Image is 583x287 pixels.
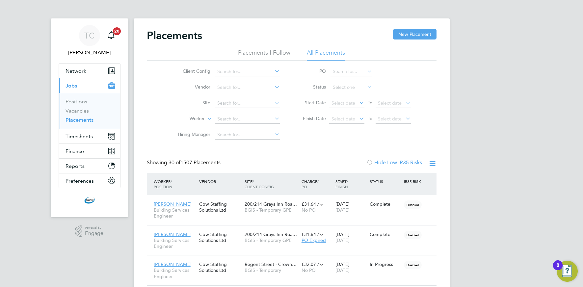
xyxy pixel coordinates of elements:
[66,148,84,154] span: Finance
[172,84,210,90] label: Vendor
[366,114,374,123] span: To
[307,49,345,61] li: All Placements
[84,31,94,40] span: TC
[167,116,205,122] label: Worker
[51,18,128,217] nav: Main navigation
[370,231,401,237] div: Complete
[154,207,196,219] span: Building Services Engineer
[370,201,401,207] div: Complete
[85,231,103,236] span: Engage
[245,261,297,267] span: Regent Street - Crown…
[152,197,437,203] a: [PERSON_NAME]Building Services EngineerCbw Staffing Solutions Ltd200/214 Grays Inn Roa…BGIS - Tem...
[105,25,118,46] a: 20
[169,159,221,166] span: 1507 Placements
[378,100,402,106] span: Select date
[302,207,316,213] span: No PO
[378,116,402,122] span: Select date
[335,237,350,243] span: [DATE]
[245,237,298,243] span: BGIS - Temporary GPE
[75,225,103,238] a: Powered byEngage
[302,261,316,267] span: £32.07
[59,93,120,129] div: Jobs
[59,195,120,205] a: Go to home page
[245,231,297,237] span: 200/214 Grays Inn Roa…
[296,116,326,121] label: Finish Date
[245,207,298,213] span: BGIS - Temporary GPE
[331,67,372,76] input: Search for...
[154,237,196,249] span: Building Services Engineer
[147,159,222,166] div: Showing
[215,67,280,76] input: Search for...
[296,100,326,106] label: Start Date
[366,159,422,166] label: Hide Low IR35 Risks
[243,175,300,193] div: Site
[317,202,323,207] span: / hr
[317,262,323,267] span: / hr
[147,29,202,42] h2: Placements
[296,68,326,74] label: PO
[113,27,121,35] span: 20
[317,232,323,237] span: / hr
[334,258,368,276] div: [DATE]
[66,98,87,105] a: Positions
[366,98,374,107] span: To
[370,261,401,267] div: In Progress
[215,130,280,140] input: Search for...
[334,175,368,193] div: Start
[169,159,180,166] span: 30 of
[198,228,243,247] div: Cbw Staffing Solutions Ltd
[172,131,210,137] label: Hiring Manager
[154,231,192,237] span: [PERSON_NAME]
[302,231,316,237] span: £31.64
[302,201,316,207] span: £31.64
[66,163,85,169] span: Reports
[245,267,298,273] span: BGIS - Temporary
[404,261,422,269] span: Disabled
[172,100,210,106] label: Site
[154,261,192,267] span: [PERSON_NAME]
[66,133,93,140] span: Timesheets
[404,231,422,239] span: Disabled
[245,179,274,189] span: / Client Config
[331,83,372,92] input: Select one
[59,25,120,57] a: TC[PERSON_NAME]
[59,129,120,143] button: Timesheets
[557,261,578,282] button: Open Resource Center, 8 new notifications
[296,84,326,90] label: Status
[59,159,120,173] button: Reports
[154,179,172,189] span: / Position
[215,99,280,108] input: Search for...
[335,267,350,273] span: [DATE]
[215,115,280,124] input: Search for...
[368,175,402,187] div: Status
[334,198,368,216] div: [DATE]
[238,49,290,61] li: Placements I Follow
[152,258,437,263] a: [PERSON_NAME]Building Services EngineerCbw Staffing Solutions LtdRegent Street - Crown…BGIS - Tem...
[66,178,94,184] span: Preferences
[66,83,77,89] span: Jobs
[335,179,348,189] span: / Finish
[66,117,93,123] a: Placements
[198,175,243,187] div: Vendor
[556,265,559,274] div: 8
[85,225,103,231] span: Powered by
[59,173,120,188] button: Preferences
[331,116,355,122] span: Select date
[152,175,198,193] div: Worker
[152,228,437,233] a: [PERSON_NAME]Building Services EngineerCbw Staffing Solutions Ltd200/214 Grays Inn Roa…BGIS - Tem...
[154,267,196,279] span: Building Services Engineer
[59,64,120,78] button: Network
[245,201,297,207] span: 200/214 Grays Inn Roa…
[302,179,319,189] span: / PO
[198,198,243,216] div: Cbw Staffing Solutions Ltd
[215,83,280,92] input: Search for...
[59,49,120,57] span: Tom Cheek
[334,228,368,247] div: [DATE]
[59,144,120,158] button: Finance
[302,237,326,243] span: PO Expired
[172,68,210,74] label: Client Config
[300,175,334,193] div: Charge
[59,78,120,93] button: Jobs
[302,267,316,273] span: No PO
[402,175,425,187] div: IR35 Risk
